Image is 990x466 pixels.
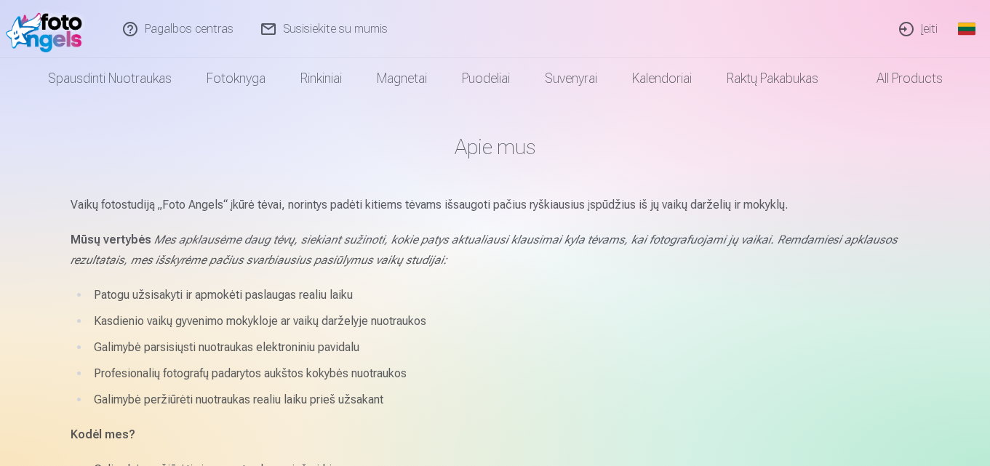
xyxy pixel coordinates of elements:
li: Patogu užsisakyti ir apmokėti paslaugas realiu laiku [89,285,920,305]
img: /fa2 [6,6,89,52]
a: Puodeliai [444,58,527,99]
a: Kalendoriai [615,58,709,99]
li: Galimybė peržiūrėti nuotraukas realiu laiku prieš užsakant [89,390,920,410]
strong: Mūsų vertybės [71,233,151,246]
a: Spausdinti nuotraukas [31,58,189,99]
a: Fotoknyga [189,58,283,99]
strong: Kodėl mes? [71,427,135,441]
a: Raktų pakabukas [709,58,836,99]
a: All products [836,58,960,99]
em: Mes apklausėme daug tėvų, siekiant sužinoti, kokie patys aktualiausi klausimai kyla tėvams, kai f... [71,233,898,267]
a: Magnetai [359,58,444,99]
h1: Apie mus [71,134,920,160]
a: Suvenyrai [527,58,615,99]
li: Profesionalių fotografų padarytos aukštos kokybės nuotraukos [89,363,920,384]
a: Rinkiniai [283,58,359,99]
li: Galimybė parsisiųsti nuotraukas elektroniniu pavidalu [89,337,920,358]
p: Vaikų fotostudiją „Foto Angels“ įkūrė tėvai, norintys padėti kitiems tėvams išsaugoti pačius ryšk... [71,195,920,215]
li: Kasdienio vaikų gyvenimo mokykloje ar vaikų darželyje nuotraukos [89,311,920,332]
